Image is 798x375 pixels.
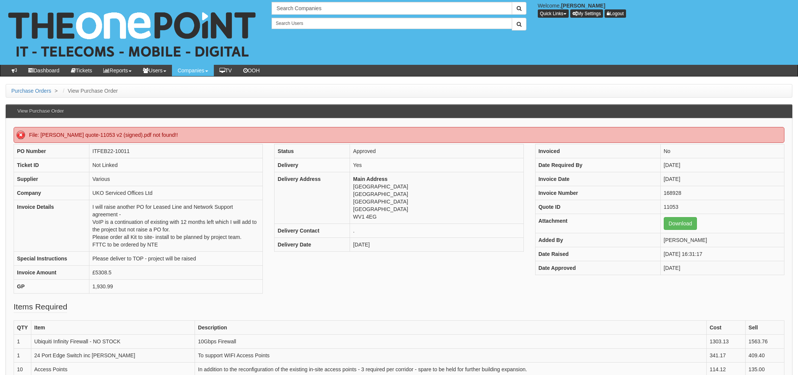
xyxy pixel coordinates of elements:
td: Please deliver to TOP - project will be raised [89,251,263,265]
th: Special Instructions [14,251,89,265]
th: Cost [706,320,745,334]
th: Invoice Amount [14,265,89,279]
a: My Settings [570,9,603,18]
th: Delivery Address [275,172,350,223]
td: ITFEB22-10011 [89,144,263,158]
td: [DATE] [660,261,784,275]
th: Date Required By [535,158,660,172]
button: Quick Links [538,9,569,18]
a: Purchase Orders [11,88,51,94]
th: Invoice Number [535,186,660,200]
th: Sell [745,320,784,334]
td: Not Linked [89,158,263,172]
td: To support WIFI Access Points [195,348,707,362]
th: Date Approved [535,261,660,275]
th: Added By [535,233,660,247]
td: UKO Serviced Offices Ltd [89,186,263,200]
a: Companies [172,65,214,76]
td: 1 [14,348,31,362]
td: £5308.5 [89,265,263,279]
div: File: [PERSON_NAME] quote-11053 v2 (signed).pdf not found!! [14,127,784,143]
th: Delivery Contact [275,223,350,237]
td: Yes [350,158,523,172]
td: [GEOGRAPHIC_DATA] [GEOGRAPHIC_DATA] [GEOGRAPHIC_DATA] [GEOGRAPHIC_DATA] WV1 4EG [350,172,523,223]
td: Various [89,172,263,186]
th: Ticket ID [14,158,89,172]
input: Search Users [272,18,512,29]
td: 1 [14,334,31,348]
td: 168928 [660,186,784,200]
td: 24 Port Edge Switch inc [PERSON_NAME] [31,348,195,362]
a: Download [664,217,697,230]
th: Delivery Date [275,237,350,251]
a: OOH [238,65,265,76]
th: Invoice Date [535,172,660,186]
td: Ubiquiti Infinity Firewall - NO STOCK [31,334,195,348]
th: Invoiced [535,144,660,158]
a: Tickets [65,65,98,76]
td: I will raise another PO for Leased Line and Network Support agreement - VoIP is a continuation of... [89,200,263,251]
li: View Purchase Order [61,87,118,95]
th: Company [14,186,89,200]
td: [DATE] [350,237,523,251]
td: 1563.76 [745,334,784,348]
th: Status [275,144,350,158]
td: [DATE] [660,158,784,172]
th: QTY [14,320,31,334]
td: 1303.13 [706,334,745,348]
td: 409.40 [745,348,784,362]
td: [DATE] 16:31:17 [660,247,784,261]
legend: Items Required [14,301,67,313]
td: 341.17 [706,348,745,362]
th: Delivery [275,158,350,172]
th: Quote ID [535,200,660,214]
h3: View Purchase Order [14,105,68,118]
td: 11053 [660,200,784,214]
td: [PERSON_NAME] [660,233,784,247]
td: 10Gbps Firewall [195,334,707,348]
input: Search Companies [272,2,512,15]
th: Attachment [535,214,660,233]
th: PO Number [14,144,89,158]
a: Reports [98,65,137,76]
b: [PERSON_NAME] [561,3,605,9]
td: [DATE] [660,172,784,186]
a: Users [137,65,172,76]
td: 1,930.99 [89,279,263,293]
th: Description [195,320,707,334]
span: > [53,88,60,94]
a: Logout [605,9,626,18]
th: Supplier [14,172,89,186]
th: Date Raised [535,247,660,261]
th: Invoice Details [14,200,89,251]
a: TV [214,65,238,76]
td: No [660,144,784,158]
th: Item [31,320,195,334]
td: . [350,223,523,237]
th: GP [14,279,89,293]
a: Dashboard [23,65,65,76]
td: Approved [350,144,523,158]
b: Main Address [353,176,387,182]
div: Welcome, [532,2,798,18]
